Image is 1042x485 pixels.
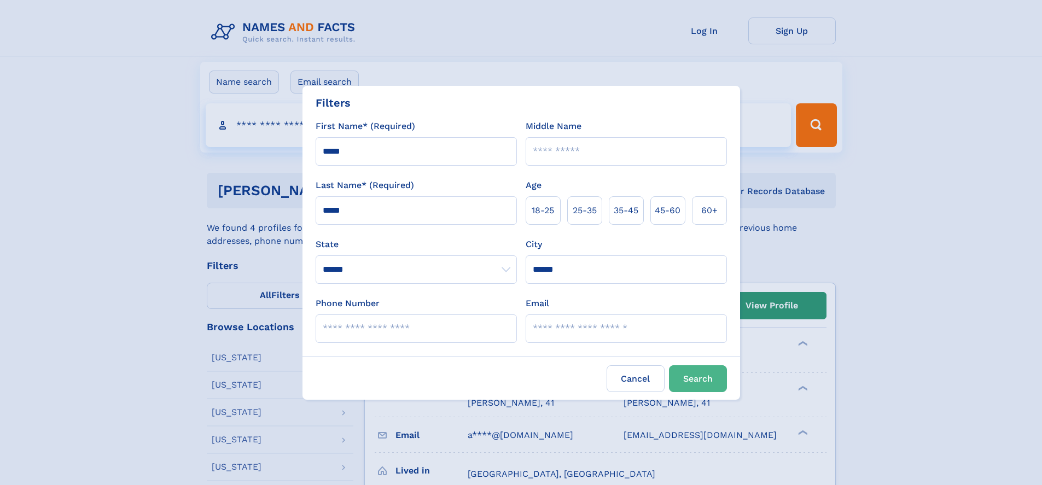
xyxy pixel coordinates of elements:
[526,238,542,251] label: City
[316,120,415,133] label: First Name* (Required)
[316,238,517,251] label: State
[316,297,380,310] label: Phone Number
[526,179,542,192] label: Age
[316,179,414,192] label: Last Name* (Required)
[573,204,597,217] span: 25‑35
[614,204,638,217] span: 35‑45
[701,204,718,217] span: 60+
[532,204,554,217] span: 18‑25
[607,365,665,392] label: Cancel
[526,297,549,310] label: Email
[316,95,351,111] div: Filters
[655,204,680,217] span: 45‑60
[526,120,581,133] label: Middle Name
[669,365,727,392] button: Search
